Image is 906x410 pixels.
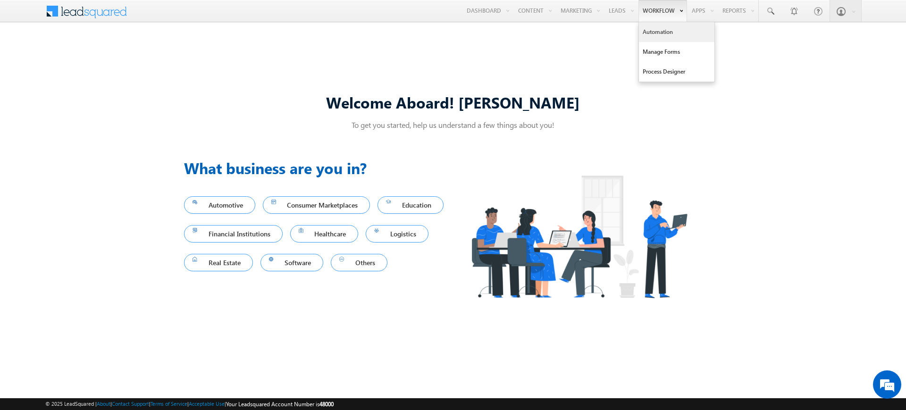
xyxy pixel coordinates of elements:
[386,199,435,211] span: Education
[639,22,714,42] a: Automation
[184,120,722,130] p: To get you started, help us understand a few things about you!
[193,199,247,211] span: Automotive
[189,401,225,407] a: Acceptable Use
[45,400,334,409] span: © 2025 LeadSquared | | | | |
[184,157,453,179] h3: What business are you in?
[128,291,171,303] em: Start Chat
[12,87,172,283] textarea: Type your message and hit 'Enter'
[193,256,244,269] span: Real Estate
[271,199,362,211] span: Consumer Marketplaces
[299,227,350,240] span: Healthcare
[269,256,315,269] span: Software
[49,50,159,62] div: Chat with us now
[151,401,187,407] a: Terms of Service
[639,62,714,82] a: Process Designer
[226,401,334,408] span: Your Leadsquared Account Number is
[97,401,110,407] a: About
[193,227,274,240] span: Financial Institutions
[16,50,40,62] img: d_60004797649_company_0_60004797649
[639,42,714,62] a: Manage Forms
[319,401,334,408] span: 48000
[112,401,149,407] a: Contact Support
[453,157,705,317] img: Industry.png
[374,227,420,240] span: Logistics
[339,256,379,269] span: Others
[155,5,177,27] div: Minimize live chat window
[184,92,722,112] div: Welcome Aboard! [PERSON_NAME]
